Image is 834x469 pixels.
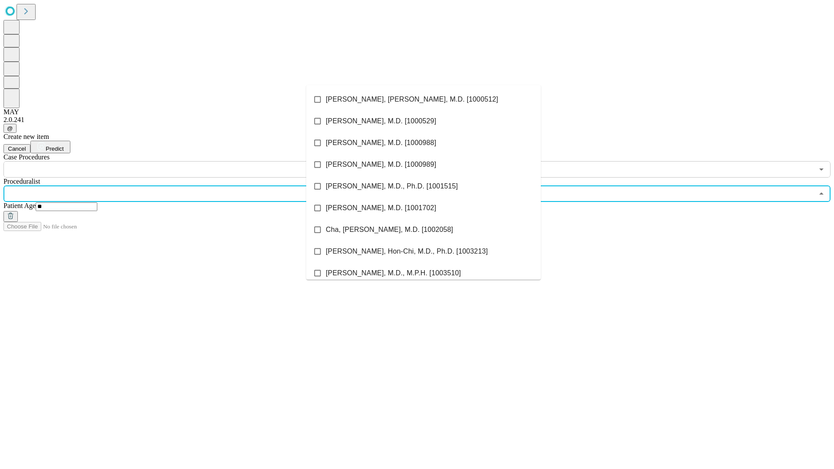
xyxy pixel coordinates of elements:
[3,178,40,185] span: Proceduralist
[326,94,498,105] span: [PERSON_NAME], [PERSON_NAME], M.D. [1000512]
[8,145,26,152] span: Cancel
[3,124,17,133] button: @
[3,108,831,116] div: MAY
[3,202,36,209] span: Patient Age
[326,225,453,235] span: Cha, [PERSON_NAME], M.D. [1002058]
[326,159,436,170] span: [PERSON_NAME], M.D. [1000989]
[326,246,488,257] span: [PERSON_NAME], Hon-Chi, M.D., Ph.D. [1003213]
[7,125,13,132] span: @
[30,141,70,153] button: Predict
[3,144,30,153] button: Cancel
[815,163,827,175] button: Open
[815,188,827,200] button: Close
[3,133,49,140] span: Create new item
[326,268,461,278] span: [PERSON_NAME], M.D., M.P.H. [1003510]
[326,138,436,148] span: [PERSON_NAME], M.D. [1000988]
[326,203,436,213] span: [PERSON_NAME], M.D. [1001702]
[326,116,436,126] span: [PERSON_NAME], M.D. [1000529]
[46,145,63,152] span: Predict
[3,153,50,161] span: Scheduled Procedure
[3,116,831,124] div: 2.0.241
[326,181,458,192] span: [PERSON_NAME], M.D., Ph.D. [1001515]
